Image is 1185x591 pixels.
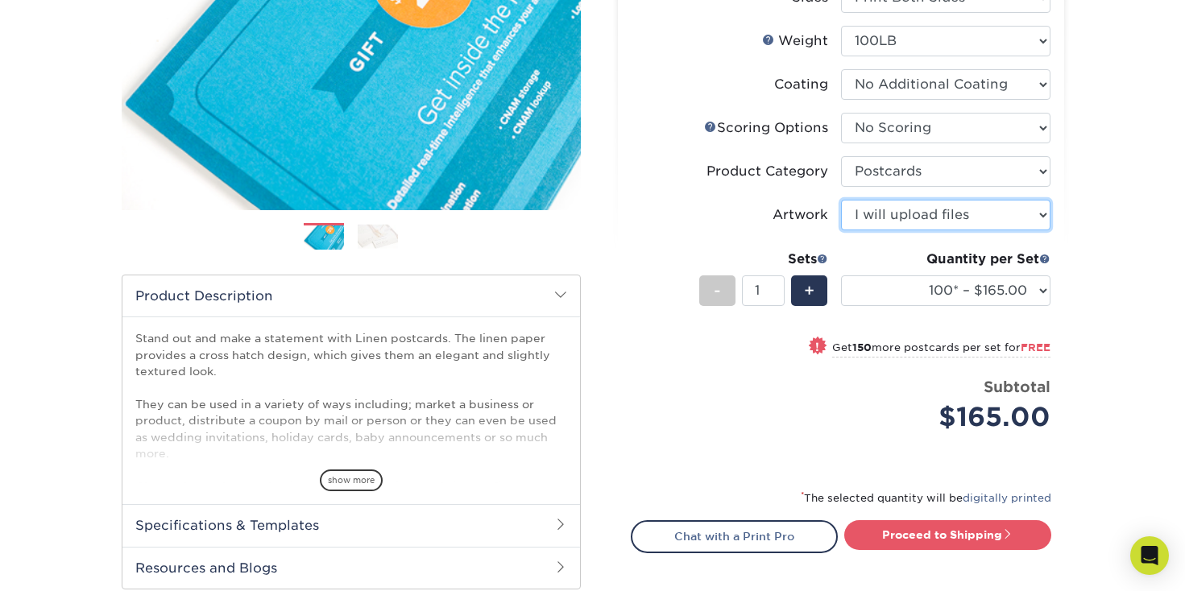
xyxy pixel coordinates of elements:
[1021,341,1050,353] span: FREE
[304,224,344,252] img: Postcards 01
[762,31,828,51] div: Weight
[801,492,1051,504] small: The selected quantity will be
[984,378,1050,395] strong: Subtotal
[320,469,383,491] span: show more
[704,118,828,138] div: Scoring Options
[699,250,828,269] div: Sets
[852,341,872,353] strong: 150
[853,398,1050,436] div: $165.00
[774,75,828,94] div: Coating
[832,341,1050,357] small: Get more postcards per set for
[773,205,828,225] div: Artwork
[815,338,819,355] span: !
[841,250,1050,269] div: Quantity per Set
[963,492,1051,504] a: digitally printed
[358,224,398,249] img: Postcards 02
[122,504,580,546] h2: Specifications & Templates
[122,275,580,316] h2: Product Description
[844,520,1051,549] a: Proceed to Shipping
[706,162,828,181] div: Product Category
[631,520,838,552] a: Chat with a Print Pro
[804,279,814,303] span: +
[1130,536,1169,575] div: Open Intercom Messenger
[714,279,721,303] span: -
[135,330,567,577] p: Stand out and make a statement with Linen postcards. The linen paper provides a cross hatch desig...
[122,547,580,589] h2: Resources and Blogs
